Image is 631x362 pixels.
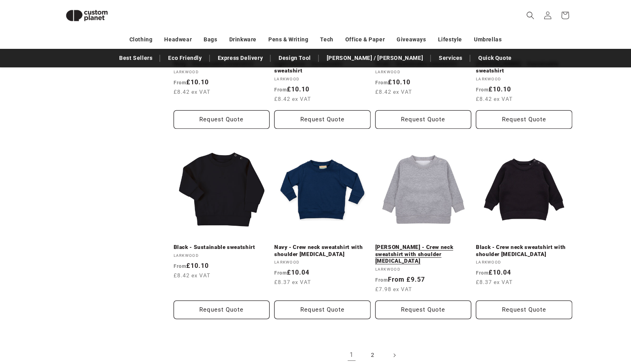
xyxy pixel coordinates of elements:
summary: Search [522,7,539,24]
a: Drinkware [229,33,257,46]
button: Request Quote [174,110,270,129]
a: Quick Quote [474,51,516,65]
a: Eco Friendly [164,51,206,65]
button: Request Quote [476,110,572,129]
a: [PERSON_NAME] - Sustainable sweatshirt [476,60,572,74]
a: Services [435,51,466,65]
button: Request Quote [476,301,572,319]
a: Umbrellas [474,33,502,46]
img: Custom Planet [59,3,114,28]
a: Best Sellers [115,51,156,65]
button: Request Quote [174,301,270,319]
a: Lifestyle [438,33,462,46]
a: Black - Sustainable sweatshirt [174,244,270,251]
button: Request Quote [375,301,472,319]
a: Pens & Writing [268,33,308,46]
a: Bags [204,33,217,46]
button: Request Quote [375,110,472,129]
a: Navy - Crew neck sweatshirt with shoulder [MEDICAL_DATA] [274,244,371,258]
a: Giveaways [397,33,426,46]
button: Request Quote [274,301,371,319]
a: Black - Crew neck sweatshirt with shoulder [MEDICAL_DATA] [476,244,572,258]
a: [PERSON_NAME] / [PERSON_NAME] [323,51,427,65]
a: Headwear [164,33,192,46]
iframe: Chat Widget [592,324,631,362]
a: [PERSON_NAME] - Crew neck sweatshirt with shoulder [MEDICAL_DATA] [375,244,472,265]
a: Office & Paper [345,33,385,46]
a: Express Delivery [214,51,267,65]
a: Clothing [129,33,153,46]
a: Light Stone - Sustainable sweatshirt [274,60,371,74]
a: Tech [320,33,333,46]
button: Request Quote [274,110,371,129]
a: Design Tool [275,51,315,65]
